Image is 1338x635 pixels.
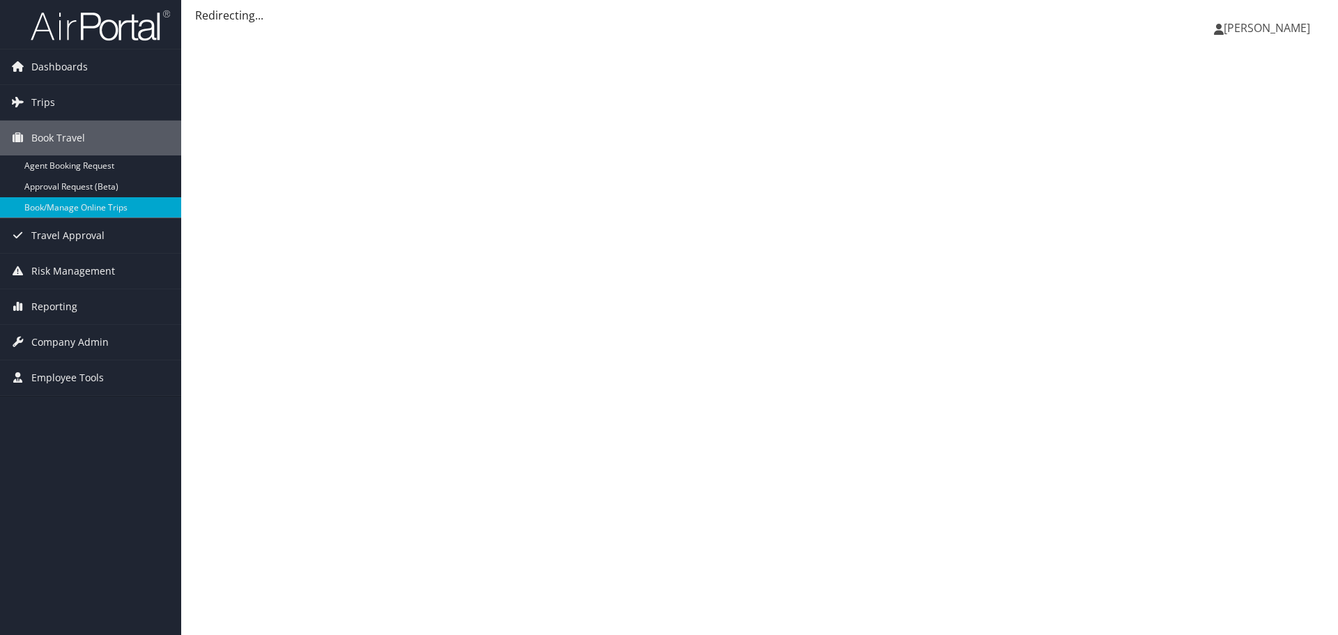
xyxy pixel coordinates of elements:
[1224,20,1310,36] span: [PERSON_NAME]
[31,360,104,395] span: Employee Tools
[31,49,88,84] span: Dashboards
[1214,7,1324,49] a: [PERSON_NAME]
[31,9,170,42] img: airportal-logo.png
[195,7,1324,24] div: Redirecting...
[31,254,115,289] span: Risk Management
[31,85,55,120] span: Trips
[31,325,109,360] span: Company Admin
[31,121,85,155] span: Book Travel
[31,218,105,253] span: Travel Approval
[31,289,77,324] span: Reporting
